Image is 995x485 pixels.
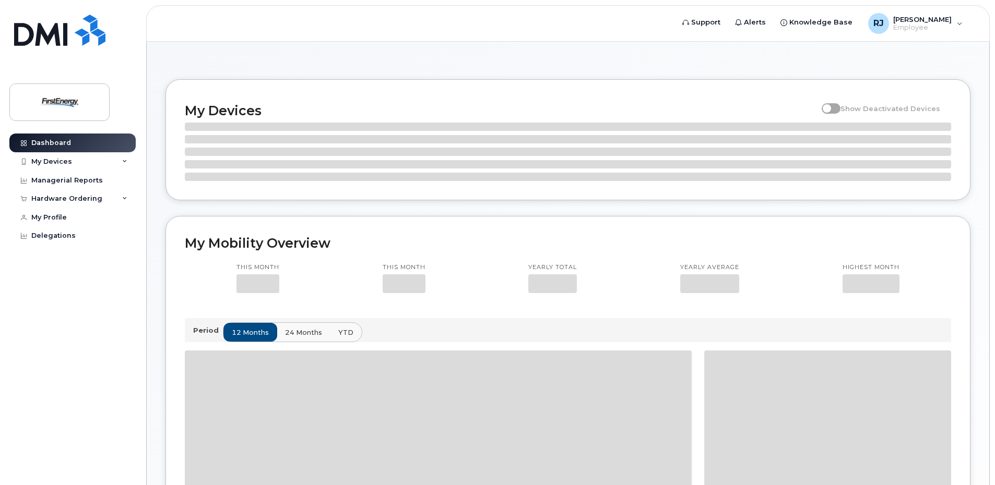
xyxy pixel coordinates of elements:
span: 24 months [285,328,322,337]
p: Period [193,325,223,335]
input: Show Deactivated Devices [822,99,830,107]
h2: My Mobility Overview [185,235,951,251]
p: This month [383,263,425,272]
p: This month [236,263,279,272]
span: Show Deactivated Devices [840,104,940,113]
h2: My Devices [185,103,816,118]
p: Highest month [843,263,899,272]
span: YTD [338,328,353,337]
p: Yearly average [680,263,739,272]
p: Yearly total [528,263,577,272]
